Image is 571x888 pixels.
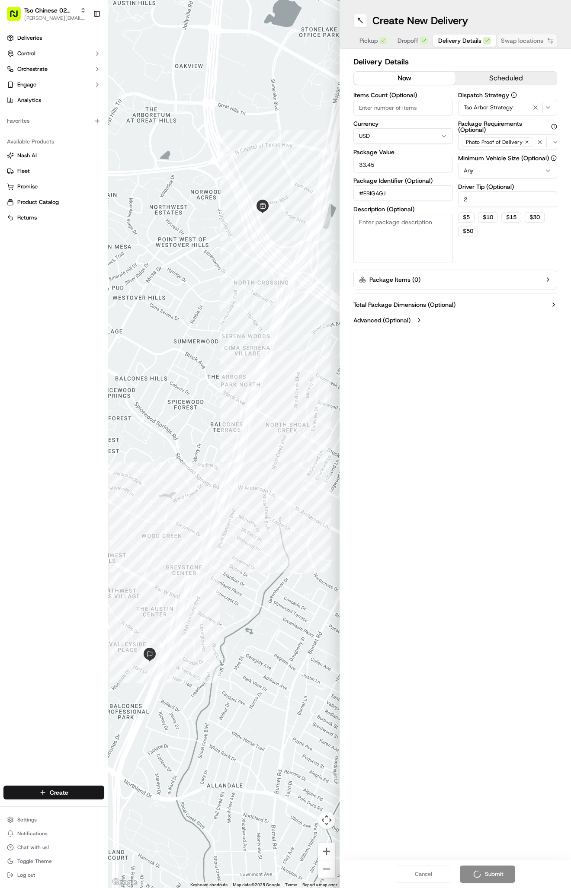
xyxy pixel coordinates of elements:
[511,92,517,98] button: Dispatch Strategy
[9,149,22,163] img: Antonia (Store Manager)
[353,316,557,325] button: Advanced (Optional)
[3,62,104,76] button: Orchestrate
[353,92,453,98] label: Items Count (Optional)
[353,157,453,172] input: Enter package value
[9,112,58,119] div: Past conversations
[233,882,280,887] span: Map data ©2025 Google
[3,135,104,149] div: Available Products
[398,36,418,45] span: Dropoff
[353,270,557,290] button: Package Items (0)
[353,178,453,184] label: Package Identifier (Optional)
[3,814,104,826] button: Settings
[17,816,37,823] span: Settings
[3,786,104,799] button: Create
[302,882,337,887] a: Report a map error
[359,36,378,45] span: Pickup
[17,152,37,159] span: Nash AI
[17,81,36,89] span: Engage
[9,126,22,140] img: Charles Folsom
[354,72,456,85] button: now
[353,121,453,127] label: Currency
[7,167,101,175] a: Fleet
[190,882,228,888] button: Keyboard shortcuts
[120,157,138,164] span: [DATE]
[17,50,35,57] span: Control
[353,206,453,212] label: Description (Optional)
[3,841,104,853] button: Chat with us!
[353,185,453,201] input: Enter package identifier
[86,214,105,221] span: Pylon
[3,31,104,45] a: Deliveries
[17,96,41,104] span: Analytics
[17,844,49,851] span: Chat with us!
[82,193,139,202] span: API Documentation
[3,114,104,128] div: Favorites
[5,190,70,205] a: 📗Knowledge Base
[285,882,297,887] a: Terms (opens in new tab)
[3,828,104,840] button: Notifications
[17,858,52,865] span: Toggle Theme
[458,155,558,161] label: Minimum Vehicle Size (Optional)
[17,214,37,222] span: Returns
[70,190,142,205] a: 💻API Documentation
[501,212,521,223] button: $15
[77,134,94,141] span: [DATE]
[3,180,104,194] button: Promise
[115,157,119,164] span: •
[353,300,557,309] button: Total Package Dimensions (Optional)
[525,212,545,223] button: $30
[438,36,481,45] span: Delivery Details
[18,83,34,98] img: 8571987876998_91fb9ceb93ad5c398215_72.jpg
[3,78,104,92] button: Engage
[3,149,104,162] button: Nash AI
[3,164,104,178] button: Fleet
[464,104,513,111] span: Tso Arbor Strategy
[3,869,104,881] button: Log out
[9,35,157,48] p: Welcome 👋
[134,111,157,121] button: See all
[318,843,335,860] button: Zoom in
[39,91,119,98] div: We're available if you need us!
[7,198,101,206] a: Product Catalog
[9,83,24,98] img: 1736555255976-a54dd68f-1ca7-489b-9aae-adbdc363a1c4
[7,152,101,159] a: Nash AI
[9,9,26,26] img: Nash
[3,211,104,225] button: Returns
[17,872,35,878] span: Log out
[17,65,48,73] span: Orchestrate
[27,157,114,164] span: [PERSON_NAME] (Store Manager)
[72,134,75,141] span: •
[3,47,104,60] button: Control
[458,191,558,207] input: Enter driver tip amount
[458,226,478,236] button: $50
[458,92,558,98] label: Dispatch Strategy
[458,121,558,133] label: Package Requirements (Optional)
[3,855,104,867] button: Toggle Theme
[372,14,468,28] h1: Create New Delivery
[9,194,16,201] div: 📗
[353,56,557,68] h2: Delivery Details
[551,124,557,130] button: Package Requirements (Optional)
[353,100,453,115] input: Enter number of items
[458,212,475,223] button: $5
[458,184,558,190] label: Driver Tip (Optional)
[318,860,335,878] button: Zoom out
[73,194,80,201] div: 💻
[39,83,142,91] div: Start new chat
[27,134,70,141] span: [PERSON_NAME]
[17,198,59,206] span: Product Catalog
[3,195,104,209] button: Product Catalog
[458,100,558,115] button: Tso Arbor Strategy
[3,93,104,107] a: Analytics
[7,183,101,191] a: Promise
[22,56,156,65] input: Got a question? Start typing here...
[7,214,101,222] a: Returns
[110,877,139,888] img: Google
[17,183,38,191] span: Promise
[110,877,139,888] a: Open this area in Google Maps (opens a new window)
[353,149,453,155] label: Package Value
[17,830,48,837] span: Notifications
[50,788,68,797] span: Create
[353,316,411,325] label: Advanced (Optional)
[3,3,90,24] button: Tso Chinese 02 Arbor[PERSON_NAME][EMAIL_ADDRESS][DOMAIN_NAME]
